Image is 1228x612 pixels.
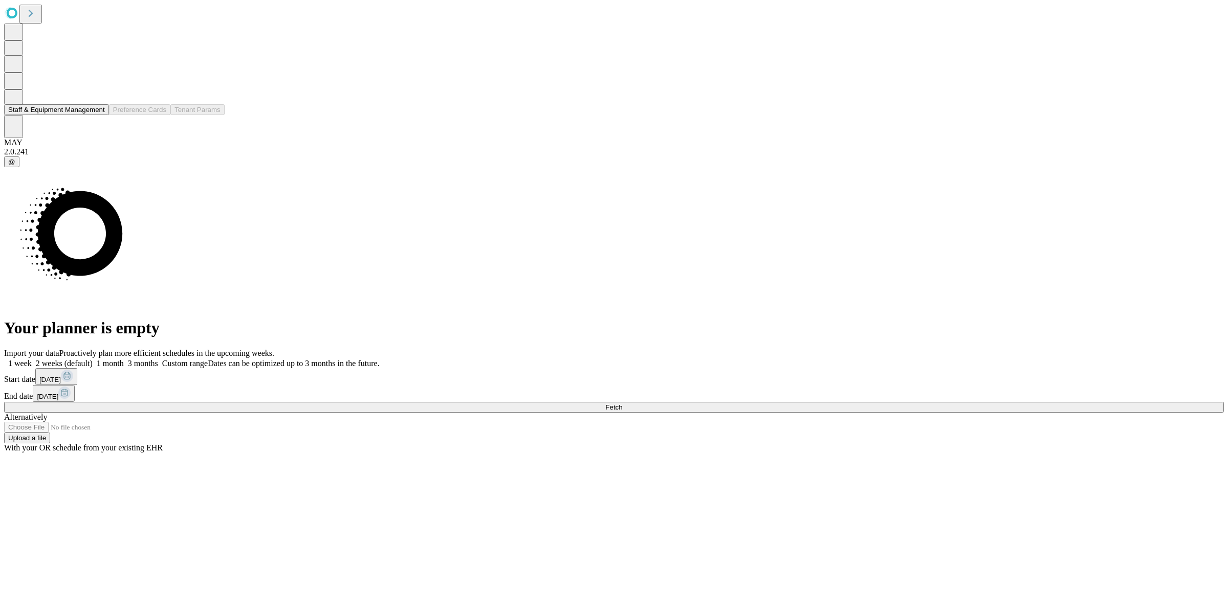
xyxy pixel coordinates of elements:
span: [DATE] [37,393,58,400]
div: Start date [4,368,1224,385]
span: [DATE] [39,376,61,383]
h1: Your planner is empty [4,319,1224,337]
button: Preference Cards [109,104,170,115]
span: With your OR schedule from your existing EHR [4,443,163,452]
span: 1 month [97,359,124,368]
span: 2 weeks (default) [36,359,93,368]
button: Tenant Params [170,104,225,115]
span: Import your data [4,349,59,357]
span: Alternatively [4,413,47,421]
div: End date [4,385,1224,402]
span: Proactively plan more efficient schedules in the upcoming weeks. [59,349,274,357]
span: 3 months [128,359,158,368]
button: @ [4,156,19,167]
button: [DATE] [33,385,75,402]
button: Fetch [4,402,1224,413]
div: MAY [4,138,1224,147]
button: Staff & Equipment Management [4,104,109,115]
div: 2.0.241 [4,147,1224,156]
span: Fetch [605,403,622,411]
span: Dates can be optimized up to 3 months in the future. [208,359,379,368]
span: @ [8,158,15,166]
span: 1 week [8,359,32,368]
span: Custom range [162,359,208,368]
button: Upload a file [4,433,50,443]
button: [DATE] [35,368,77,385]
